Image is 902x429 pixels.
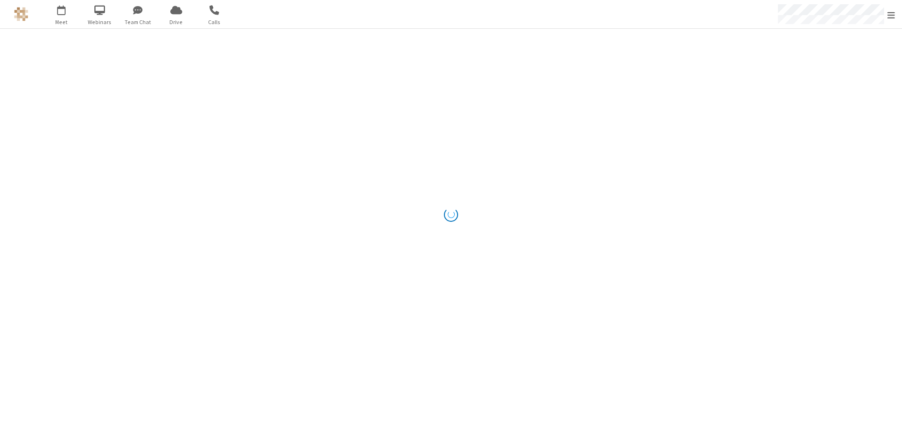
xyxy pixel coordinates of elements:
[82,18,117,26] span: Webinars
[159,18,194,26] span: Drive
[197,18,232,26] span: Calls
[14,7,28,21] img: QA Selenium DO NOT DELETE OR CHANGE
[120,18,156,26] span: Team Chat
[44,18,79,26] span: Meet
